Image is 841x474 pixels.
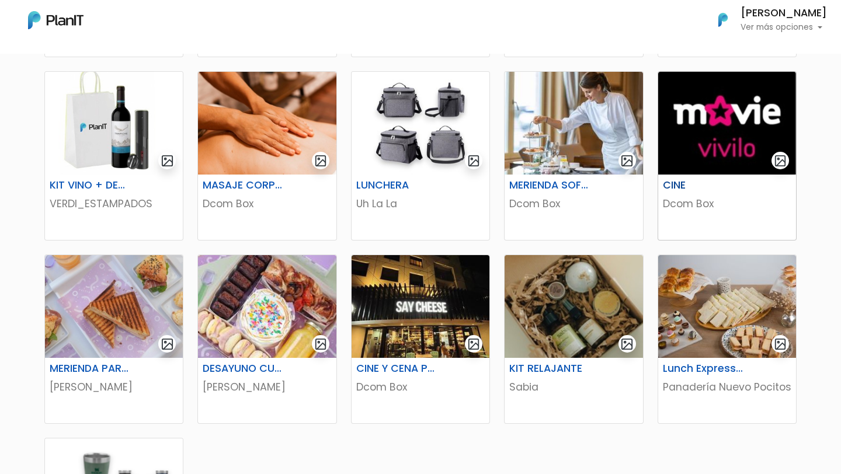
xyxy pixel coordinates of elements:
[658,255,796,358] img: thumb_WhatsApp_Image_2024-05-07_at_13.48.22.jpeg
[50,196,178,211] p: VERDI_ESTAMPADOS
[356,196,485,211] p: Uh La La
[509,379,638,395] p: Sabia
[45,72,183,175] img: thumb_WhatsApp_Image_2024-06-27_at_13.35.36__1_.jpeg
[356,379,485,395] p: Dcom Box
[505,255,642,358] img: thumb_9A159ECA-3452-4DC8-A68F-9EF8AB81CC9F.jpeg
[197,71,336,241] a: gallery-light MASAJE CORPORAL Dcom Box
[710,7,736,33] img: PlanIt Logo
[509,196,638,211] p: Dcom Box
[658,71,797,241] a: gallery-light CINE Dcom Box
[203,379,331,395] p: [PERSON_NAME]
[44,255,183,424] a: gallery-light MERIENDA PARA 2 [PERSON_NAME]
[620,154,634,168] img: gallery-light
[774,154,787,168] img: gallery-light
[44,71,183,241] a: gallery-light KIT VINO + DESCORCHADOR VERDI_ESTAMPADOS
[467,337,481,351] img: gallery-light
[656,363,751,375] h6: Lunch Express 5 personas
[504,71,643,241] a: gallery-light MERIENDA SOFITEL Dcom Box
[663,196,791,211] p: Dcom Box
[663,379,791,395] p: Panadería Nuevo Pocitos
[198,255,336,358] img: thumb_WhatsApp_Image_2025-02-28_at_13.43.42__2_.jpeg
[314,337,328,351] img: gallery-light
[197,255,336,424] a: gallery-light DESAYUNO CUMPLE PARA 1 [PERSON_NAME]
[351,255,490,424] a: gallery-light CINE Y CENA PARA 2 Dcom Box
[658,72,796,175] img: thumb_thumb_moviecenter_logo.jpeg
[349,179,444,191] h6: LUNCHERA
[43,179,138,191] h6: KIT VINO + DESCORCHADOR
[502,179,597,191] h6: MERIENDA SOFITEL
[196,179,291,191] h6: MASAJE CORPORAL
[198,72,336,175] img: thumb_EEBA820B-9A13-4920-8781-964E5B39F6D7.jpeg
[467,154,481,168] img: gallery-light
[741,23,827,32] p: Ver más opciones
[741,8,827,19] h6: [PERSON_NAME]
[774,337,787,351] img: gallery-light
[656,179,751,191] h6: CINE
[505,72,642,175] img: thumb_WhatsApp_Image_2024-04-18_at_14.35.47.jpeg
[658,255,797,424] a: gallery-light Lunch Express 5 personas Panadería Nuevo Pocitos
[196,363,291,375] h6: DESAYUNO CUMPLE PARA 1
[314,154,328,168] img: gallery-light
[620,337,634,351] img: gallery-light
[504,255,643,424] a: gallery-light KIT RELAJANTE Sabia
[28,11,84,29] img: PlanIt Logo
[161,337,174,351] img: gallery-light
[703,5,827,35] button: PlanIt Logo [PERSON_NAME] Ver más opciones
[60,11,168,34] div: ¿Necesitás ayuda?
[203,196,331,211] p: Dcom Box
[349,363,444,375] h6: CINE Y CENA PARA 2
[50,379,178,395] p: [PERSON_NAME]
[351,71,490,241] a: gallery-light LUNCHERA Uh La La
[502,363,597,375] h6: KIT RELAJANTE
[352,255,489,358] img: thumb_WhatsApp_Image_2024-05-31_at_10.12.15.jpeg
[45,255,183,358] img: thumb_thumb_194E8C92-9FC3-430B-9E41-01D9E9B75AED.jpeg
[352,72,489,175] img: thumb_image__copia___copia___copia___copia___copia___copia___copia___copia___copia_-Photoroom__28...
[43,363,138,375] h6: MERIENDA PARA 2
[161,154,174,168] img: gallery-light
